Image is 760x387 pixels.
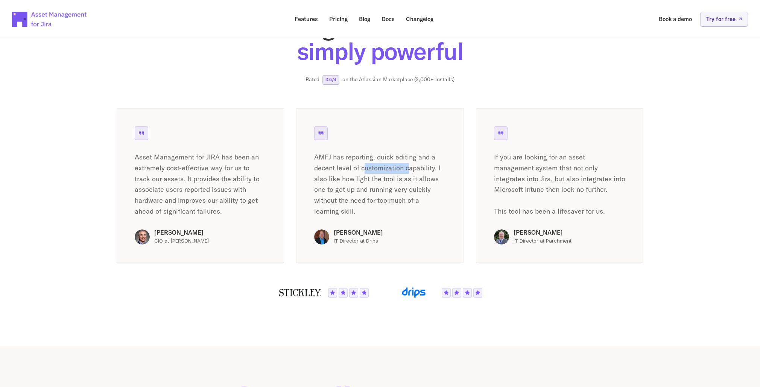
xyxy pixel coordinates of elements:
[306,76,319,83] p: Rated
[324,12,353,26] a: Pricing
[654,12,697,26] a: Book a demo
[514,237,625,245] p: IT Director at Parchment
[154,229,266,236] p: [PERSON_NAME]
[393,287,436,299] img: Logo
[297,36,463,66] span: simply powerful
[289,12,323,26] a: Features
[359,16,370,22] p: Blog
[334,237,445,245] p: IT Director at Drips
[382,16,395,22] p: Docs
[278,288,322,297] img: Logo
[514,229,625,236] p: [PERSON_NAME]
[314,152,445,217] p: AMFJ has reporting, quick editing and a decent level of customization capability. I also like how...
[376,12,400,26] a: Docs
[706,16,736,22] p: Try for free
[494,152,625,217] p: If you are looking for an asset management system that not only integrates into Jira, but also in...
[329,16,348,22] p: Pricing
[401,12,439,26] a: Changelog
[135,229,150,244] img: Chris H
[700,12,748,26] a: Try for free
[342,76,454,83] p: on the Atlassian Marketplace (2,000+ installs)
[354,12,375,26] a: Blog
[295,16,318,22] p: Features
[659,16,692,22] p: Book a demo
[406,16,433,22] p: Changelog
[117,15,643,63] h2: Asset management software that's
[325,77,336,82] p: 3.5/4
[135,152,266,217] p: Asset Management for JIRA has been an extremely cost-effective way for us to track our assets. It...
[154,237,266,245] p: CIO at [PERSON_NAME]
[334,229,445,236] p: [PERSON_NAME]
